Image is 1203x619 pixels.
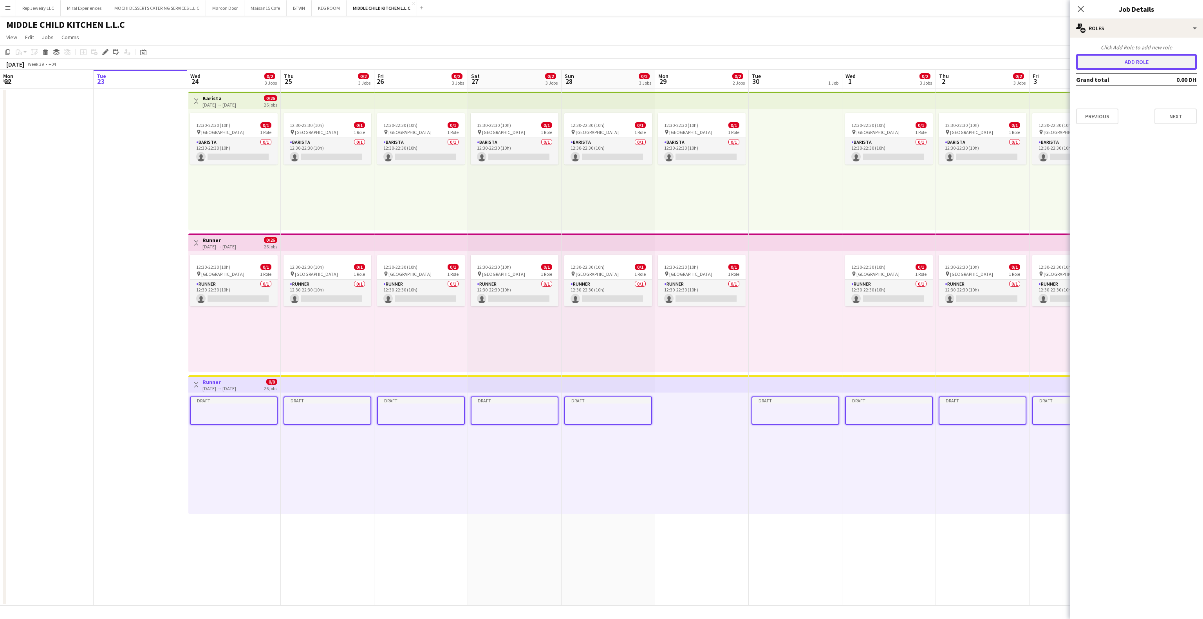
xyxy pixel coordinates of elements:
[664,264,698,270] span: 12:30-22:30 (10h)
[49,61,56,67] div: +04
[634,129,646,135] span: 1 Role
[751,396,839,425] app-job-card: Draft
[1032,113,1120,165] app-job-card: 12:30-22:30 (10h)0/1 [GEOGRAPHIC_DATA]1 RoleBarista0/112:30-22:30 (10h)
[284,280,371,306] app-card-role: Runner0/112:30-22:30 (10h)
[1013,73,1024,79] span: 0/2
[264,73,275,79] span: 0/2
[915,129,927,135] span: 1 Role
[733,80,745,86] div: 2 Jobs
[945,122,979,128] span: 12:30-22:30 (10h)
[635,122,646,128] span: 0/1
[950,271,993,277] span: [GEOGRAPHIC_DATA]
[1044,271,1087,277] span: [GEOGRAPHIC_DATA]
[851,122,885,128] span: 12:30-22:30 (10h)
[377,255,465,306] app-job-card: 12:30-22:30 (10h)0/1 [GEOGRAPHIC_DATA]1 RoleRunner0/112:30-22:30 (10h)
[1009,122,1020,128] span: 0/1
[202,244,236,250] div: [DATE] → [DATE]
[354,129,365,135] span: 1 Role
[1032,396,1120,425] app-job-card: Draft
[354,271,365,277] span: 1 Role
[97,72,106,80] span: Tue
[260,271,271,277] span: 1 Role
[354,264,365,270] span: 0/1
[22,32,37,42] a: Edit
[284,397,370,404] div: Draft
[290,122,324,128] span: 12:30-22:30 (10h)
[845,280,933,306] app-card-role: Runner0/112:30-22:30 (10h)
[564,138,652,165] app-card-role: Barista0/112:30-22:30 (10h)
[264,95,277,101] span: 0/26
[669,271,712,277] span: [GEOGRAPHIC_DATA]
[845,72,856,80] span: Wed
[191,397,277,404] div: Draft
[1039,264,1073,270] span: 12:30-22:30 (10h)
[939,113,1026,165] div: 12:30-22:30 (10h)0/1 [GEOGRAPHIC_DATA]1 RoleBarista0/112:30-22:30 (10h)
[845,255,933,306] app-job-card: 12:30-22:30 (10h)0/1 [GEOGRAPHIC_DATA]1 RoleRunner0/112:30-22:30 (10h)
[448,264,459,270] span: 0/1
[728,122,739,128] span: 0/1
[564,255,652,306] app-job-card: 12:30-22:30 (10h)0/1 [GEOGRAPHIC_DATA]1 RoleRunner0/112:30-22:30 (10h)
[1013,80,1026,86] div: 3 Jobs
[565,397,651,404] div: Draft
[190,255,278,306] app-job-card: 12:30-22:30 (10h)0/1 [GEOGRAPHIC_DATA]1 RoleRunner0/112:30-22:30 (10h)
[1031,77,1039,86] span: 3
[564,113,652,165] app-job-card: 12:30-22:30 (10h)0/1 [GEOGRAPHIC_DATA]1 RoleBarista0/112:30-22:30 (10h)
[284,113,371,165] div: 12:30-22:30 (10h)0/1 [GEOGRAPHIC_DATA]1 RoleBarista0/112:30-22:30 (10h)
[284,138,371,165] app-card-role: Barista0/112:30-22:30 (10h)
[284,396,371,425] app-job-card: Draft
[845,396,933,425] div: Draft
[39,32,57,42] a: Jobs
[845,138,933,165] app-card-role: Barista0/112:30-22:30 (10h)
[939,255,1026,306] div: 12:30-22:30 (10h)0/1 [GEOGRAPHIC_DATA]1 RoleRunner0/112:30-22:30 (10h)
[916,122,927,128] span: 0/1
[851,264,885,270] span: 12:30-22:30 (10h)
[42,34,54,41] span: Jobs
[196,122,230,128] span: 12:30-22:30 (10h)
[728,264,739,270] span: 0/1
[919,73,930,79] span: 0/2
[377,113,465,165] app-job-card: 12:30-22:30 (10h)0/1 [GEOGRAPHIC_DATA]1 RoleBarista0/112:30-22:30 (10h)
[452,80,464,86] div: 3 Jobs
[3,72,13,80] span: Mon
[845,113,933,165] div: 12:30-22:30 (10h)0/1 [GEOGRAPHIC_DATA]1 RoleBarista0/112:30-22:30 (10h)
[284,255,371,306] div: 12:30-22:30 (10h)0/1 [GEOGRAPHIC_DATA]1 RoleRunner0/112:30-22:30 (10h)
[541,264,552,270] span: 0/1
[564,396,652,425] app-job-card: Draft
[639,80,651,86] div: 3 Jobs
[482,129,525,135] span: [GEOGRAPHIC_DATA]
[447,129,459,135] span: 1 Role
[26,61,45,67] span: Week 39
[545,73,556,79] span: 0/2
[658,280,746,306] app-card-role: Runner0/112:30-22:30 (10h)
[732,73,743,79] span: 0/2
[202,386,236,391] div: [DATE] → [DATE]
[383,264,417,270] span: 12:30-22:30 (10h)
[3,32,20,42] a: View
[658,255,746,306] app-job-card: 12:30-22:30 (10h)0/1 [GEOGRAPHIC_DATA]1 RoleRunner0/112:30-22:30 (10h)
[541,122,552,128] span: 0/1
[61,0,108,16] button: Miral Experiences
[541,271,552,277] span: 1 Role
[388,129,432,135] span: [GEOGRAPHIC_DATA]
[1032,255,1120,306] app-job-card: 12:30-22:30 (10h)0/1 [GEOGRAPHIC_DATA]1 RoleRunner0/112:30-22:30 (10h)
[844,77,856,86] span: 1
[1076,44,1197,51] div: Click Add Role to add new role
[378,72,384,80] span: Fri
[266,379,277,385] span: 0/0
[264,385,277,391] div: 26 jobs
[482,271,525,277] span: [GEOGRAPHIC_DATA]
[1033,397,1119,404] div: Draft
[190,113,278,165] app-job-card: 12:30-22:30 (10h)0/1 [GEOGRAPHIC_DATA]1 RoleBarista0/112:30-22:30 (10h)
[201,129,244,135] span: [GEOGRAPHIC_DATA]
[190,280,278,306] app-card-role: Runner0/112:30-22:30 (10h)
[939,138,1026,165] app-card-role: Barista0/112:30-22:30 (10h)
[564,280,652,306] app-card-role: Runner0/112:30-22:30 (10h)
[471,255,558,306] app-job-card: 12:30-22:30 (10h)0/1 [GEOGRAPHIC_DATA]1 RoleRunner0/112:30-22:30 (10h)
[244,0,287,16] button: Maisan15 Cafe
[657,77,668,86] span: 29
